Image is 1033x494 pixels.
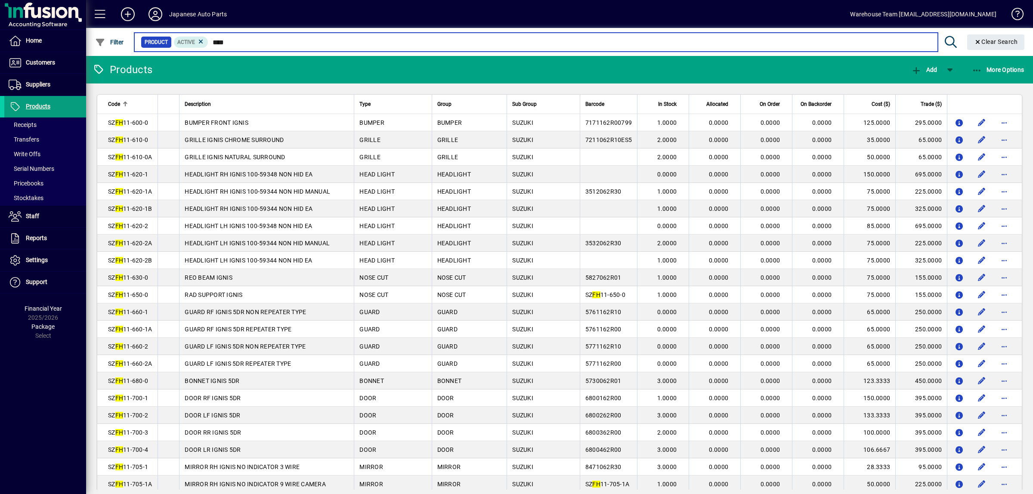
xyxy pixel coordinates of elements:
[174,37,208,48] mat-chip: Activation Status: Active
[512,154,533,161] span: SUZUKI
[657,240,677,247] span: 2.0000
[997,202,1011,216] button: More options
[437,240,471,247] span: HEADLIGHT
[512,360,533,367] span: SUZUKI
[709,240,729,247] span: 0.0000
[108,326,152,333] span: SZ 11-660-1A
[585,343,622,350] span: 5771162R10
[185,99,211,109] span: Description
[108,360,152,367] span: SZ 11-660-2A
[359,99,371,109] span: Type
[115,171,124,178] em: FH
[359,222,395,229] span: HEAD LIGHT
[975,357,989,370] button: Edit
[975,460,989,474] button: Edit
[115,257,124,264] em: FH
[812,257,832,264] span: 0.0000
[761,222,780,229] span: 0.0000
[512,222,533,229] span: SUZUKI
[812,136,832,143] span: 0.0000
[437,99,452,109] span: Group
[975,374,989,388] button: Edit
[437,188,471,195] span: HEADLIGHT
[974,38,1018,45] span: Clear Search
[706,99,728,109] span: Allocated
[812,309,832,315] span: 0.0000
[108,99,120,109] span: Code
[437,222,471,229] span: HEADLIGHT
[895,269,947,286] td: 155.0000
[812,274,832,281] span: 0.0000
[657,119,677,126] span: 1.0000
[709,119,729,126] span: 0.0000
[512,205,533,212] span: SUZUKI
[585,309,622,315] span: 5761162R10
[709,136,729,143] span: 0.0000
[115,205,124,212] em: FH
[93,63,152,77] div: Products
[115,154,124,161] em: FH
[114,6,142,22] button: Add
[359,136,380,143] span: GRILLE
[709,257,729,264] span: 0.0000
[709,274,729,281] span: 0.0000
[437,309,458,315] span: GUARD
[997,219,1011,233] button: More options
[115,309,124,315] em: FH
[145,38,168,46] span: Product
[975,116,989,130] button: Edit
[801,99,832,109] span: On Backorder
[185,343,306,350] span: GUARD LF IGNIS 5DR NON REPEATER TYPE
[761,343,780,350] span: 0.0000
[761,274,780,281] span: 0.0000
[997,236,1011,250] button: More options
[108,291,148,298] span: SZ 11-650-0
[997,443,1011,457] button: More options
[185,136,284,143] span: GRILLE IGNIS CHROME SURROUND
[975,236,989,250] button: Edit
[4,74,86,96] a: Suppliers
[359,171,395,178] span: HEAD LIGHT
[709,205,729,212] span: 0.0000
[812,343,832,350] span: 0.0000
[997,426,1011,439] button: More options
[512,119,533,126] span: SUZUKI
[185,309,306,315] span: GUARD RF IGNIS 5DR NON REPEATER TYPE
[850,7,996,21] div: Warehouse Team [EMAIL_ADDRESS][DOMAIN_NAME]
[26,213,39,219] span: Staff
[746,99,788,109] div: On Order
[997,340,1011,353] button: More options
[169,7,227,21] div: Japanese Auto Parts
[1005,2,1022,30] a: Knowledge Base
[658,99,677,109] span: In Stock
[185,360,291,367] span: GUARD LF IGNIS 5DR REPEATER TYPE
[185,326,291,333] span: GUARD RF IGNIS 5DR REPEATER TYPE
[812,154,832,161] span: 0.0000
[108,222,148,229] span: SZ 11-620-2
[997,391,1011,405] button: More options
[844,286,895,303] td: 75.0000
[9,136,39,143] span: Transfers
[359,326,380,333] span: GUARD
[108,188,152,195] span: SZ 11-620-1A
[895,338,947,355] td: 250.0000
[185,205,312,212] span: HEADLIGHT RH IGNIS 100-59344 NON HID EA
[359,188,395,195] span: HEAD LIGHT
[709,188,729,195] span: 0.0000
[895,235,947,252] td: 225.0000
[911,66,937,73] span: Add
[437,154,458,161] span: GRILLE
[975,443,989,457] button: Edit
[709,154,729,161] span: 0.0000
[177,39,195,45] span: Active
[437,343,458,350] span: GUARD
[844,303,895,321] td: 65.0000
[185,291,242,298] span: RAD SUPPORT IGNIS
[512,291,533,298] span: SUZUKI
[709,222,729,229] span: 0.0000
[975,391,989,405] button: Edit
[970,62,1027,77] button: More Options
[975,253,989,267] button: Edit
[975,219,989,233] button: Edit
[108,171,148,178] span: SZ 11-620-1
